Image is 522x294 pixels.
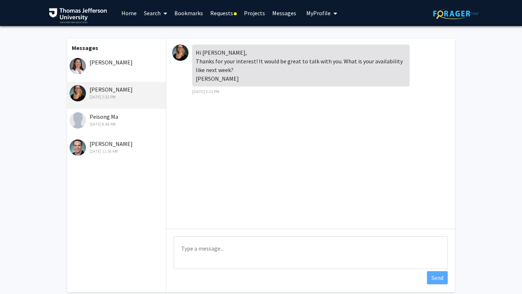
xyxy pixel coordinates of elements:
[174,236,448,269] textarea: Message
[70,112,164,127] div: Peisong Ma
[49,8,107,23] img: Thomas Jefferson University Logo
[70,94,164,100] div: [DATE] 2:32 PM
[72,44,98,51] b: Messages
[207,0,240,26] a: Requests
[70,58,86,74] img: Elizabeth Wright-Jin
[5,261,31,289] iframe: Chat
[70,85,164,100] div: [PERSON_NAME]
[192,89,219,94] span: [DATE] 2:32 PM
[433,8,478,19] img: ForagerOne Logo
[171,0,207,26] a: Bookmarks
[240,0,269,26] a: Projects
[118,0,140,26] a: Home
[70,148,164,155] div: [DATE] 11:16 AM
[192,45,410,87] div: Hi [PERSON_NAME], Thanks for your interest! It would be great to talk with you. What is your avai...
[70,139,164,155] div: [PERSON_NAME]
[70,121,164,127] div: [DATE] 9:43 AM
[70,58,164,67] div: [PERSON_NAME]
[269,0,300,26] a: Messages
[306,9,331,17] span: My Profile
[172,45,188,61] img: Amy Cunningham
[70,112,86,129] img: Peisong Ma
[70,139,86,156] img: Charles Scott
[427,271,448,284] button: Send
[70,85,86,101] img: Amy Cunningham
[140,0,171,26] a: Search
